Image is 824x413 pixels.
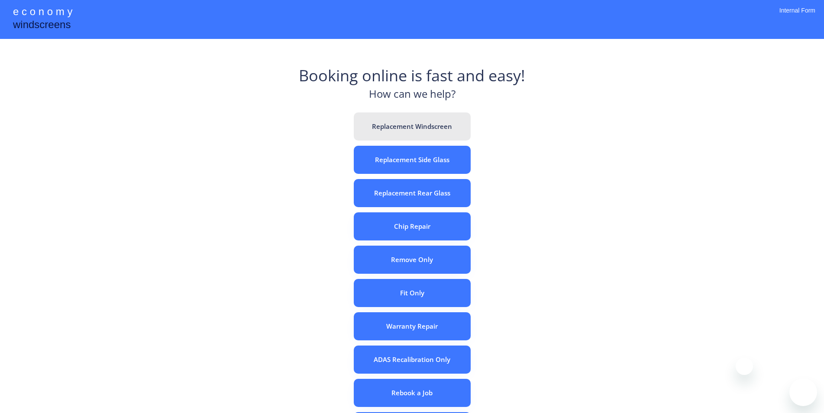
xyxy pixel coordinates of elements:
[354,179,471,207] button: Replacement Rear Glass
[354,212,471,240] button: Chip Repair
[299,65,525,86] div: Booking online is fast and easy!
[354,279,471,307] button: Fit Only
[736,358,753,375] iframe: Close message
[369,86,456,106] div: How can we help?
[354,312,471,340] button: Warranty Repair
[789,378,817,406] iframe: Button to launch messaging window
[354,146,471,174] button: Replacement Side Glass
[779,6,815,26] div: Internal Form
[354,346,471,374] button: ADAS Recalibration Only
[354,379,471,407] button: Rebook a Job
[354,246,471,274] button: Remove Only
[354,112,471,141] button: Replacement Windscreen
[13,4,72,21] div: e c o n o m y
[13,17,71,34] div: windscreens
